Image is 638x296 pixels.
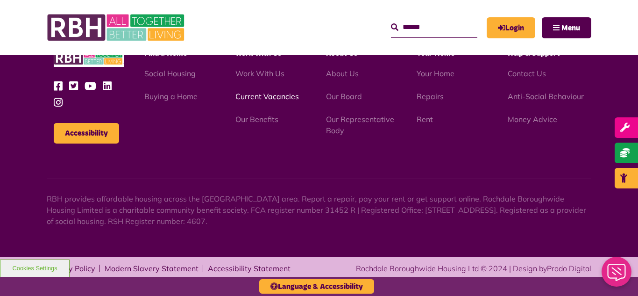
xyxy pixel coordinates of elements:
a: Our Benefits [235,115,278,124]
span: Menu [561,24,580,32]
a: Work With Us [235,69,284,78]
a: Anti-Social Behaviour [508,92,584,101]
img: RBH [54,49,124,67]
iframe: Netcall Web Assistant for live chat [596,254,638,296]
button: Accessibility [54,123,119,144]
div: Rochdale Boroughwide Housing Ltd © 2024 | Design by [356,263,591,274]
p: RBH provides affordable housing across the [GEOGRAPHIC_DATA] area. Report a repair, pay your rent... [47,193,591,227]
button: Navigation [542,17,591,38]
a: Our Representative Body [326,115,394,135]
img: RBH [47,9,187,46]
a: Rent [417,115,433,124]
a: Accessibility Statement [208,265,291,272]
a: Prodo Digital - open in a new tab [547,264,591,273]
a: Our Board [326,92,362,101]
a: Privacy Policy [47,265,95,272]
input: Search [391,17,477,37]
a: Social Housing - open in a new tab [144,69,196,78]
a: About Us [326,69,359,78]
a: Repairs [417,92,444,101]
a: Buying a Home [144,92,198,101]
a: Contact Us [508,69,546,78]
button: Language & Accessibility [259,279,374,294]
a: Money Advice [508,115,557,124]
a: Current Vacancies [235,92,299,101]
a: MyRBH [487,17,535,38]
a: Your Home [417,69,454,78]
a: Modern Slavery Statement - open in a new tab [105,265,198,272]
